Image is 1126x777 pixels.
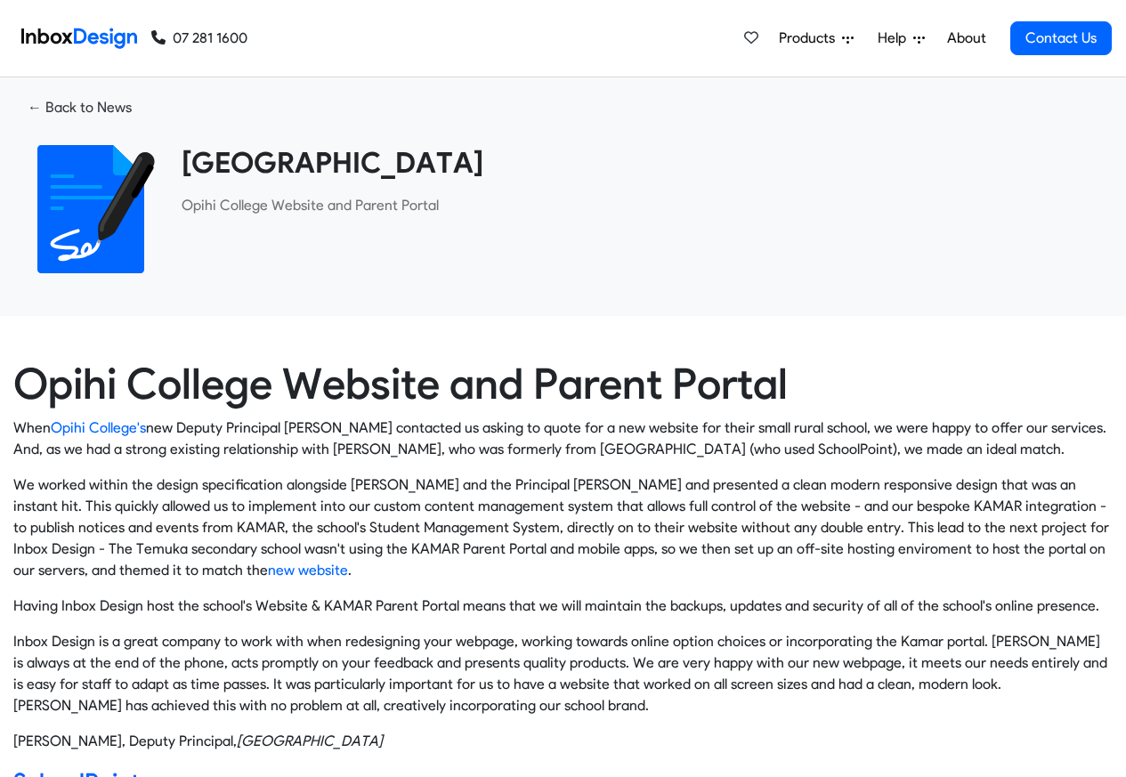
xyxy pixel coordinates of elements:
a: About [942,20,991,56]
p: ​Opihi College Website and Parent Portal [182,195,1099,216]
span: Products [779,28,842,49]
a: Products [772,20,861,56]
cite: Opihi College [237,732,383,749]
a: 07 281 1600 [151,28,247,49]
p: We worked within the design specification alongside [PERSON_NAME] and the Principal [PERSON_NAME]... [13,474,1113,581]
p: Having Inbox Design host the school's Website & KAMAR Parent Portal means that we will maintain t... [13,595,1113,617]
span: Help [878,28,913,49]
p: Inbox Design is a great company to work with when redesigning your webpage, working towards onlin... [13,631,1113,716]
footer: [PERSON_NAME], Deputy Principal, [13,731,1113,752]
a: Opihi College's [51,419,146,436]
p: When new Deputy Principal [PERSON_NAME] contacted us asking to quote for a new website for their ... [13,417,1113,460]
a: Contact Us [1010,21,1112,55]
a: new website [268,562,348,579]
a: Help [871,20,932,56]
heading: [GEOGRAPHIC_DATA] [182,145,1099,181]
a: ← Back to News [13,92,146,124]
h1: Opihi College Website and Parent Portal [13,359,1113,410]
img: 2022_01_18_icon_signature.svg [27,145,155,273]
